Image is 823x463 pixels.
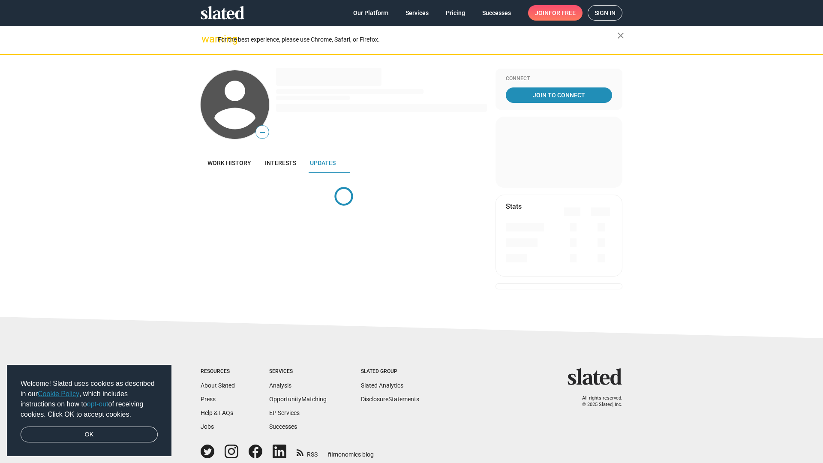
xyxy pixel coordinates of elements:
span: Sign in [595,6,616,20]
span: Successes [482,5,511,21]
a: dismiss cookie message [21,427,158,443]
a: Press [201,396,216,403]
mat-icon: close [616,30,626,41]
span: Services [405,5,429,21]
a: EP Services [269,409,300,416]
div: cookieconsent [7,365,171,457]
a: Jobs [201,423,214,430]
a: Interests [258,153,303,173]
a: About Slated [201,382,235,389]
span: Join [535,5,576,21]
span: for free [549,5,576,21]
a: RSS [297,445,318,459]
div: For the best experience, please use Chrome, Safari, or Firefox. [218,34,617,45]
a: Pricing [439,5,472,21]
div: Slated Group [361,368,419,375]
span: Welcome! Slated uses cookies as described in our , which includes instructions on how to of recei... [21,379,158,420]
a: Joinfor free [528,5,583,21]
a: filmonomics blog [328,444,374,459]
span: film [328,451,338,458]
a: Sign in [588,5,622,21]
mat-card-title: Stats [506,202,522,211]
a: Work history [201,153,258,173]
a: Analysis [269,382,291,389]
a: Cookie Policy [38,390,79,397]
a: Help & FAQs [201,409,233,416]
span: Join To Connect [508,87,610,103]
span: Work history [207,159,251,166]
a: DisclosureStatements [361,396,419,403]
a: Join To Connect [506,87,612,103]
span: Interests [265,159,296,166]
span: Our Platform [353,5,388,21]
a: Successes [475,5,518,21]
div: Connect [506,75,612,82]
span: Pricing [446,5,465,21]
div: Services [269,368,327,375]
mat-icon: warning [201,34,212,44]
a: opt-out [87,400,108,408]
p: All rights reserved. © 2025 Slated, Inc. [573,395,622,408]
a: Successes [269,423,297,430]
a: Slated Analytics [361,382,403,389]
a: Our Platform [346,5,395,21]
span: — [256,127,269,138]
a: Updates [303,153,342,173]
div: Resources [201,368,235,375]
a: Services [399,5,436,21]
span: Updates [310,159,336,166]
a: OpportunityMatching [269,396,327,403]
